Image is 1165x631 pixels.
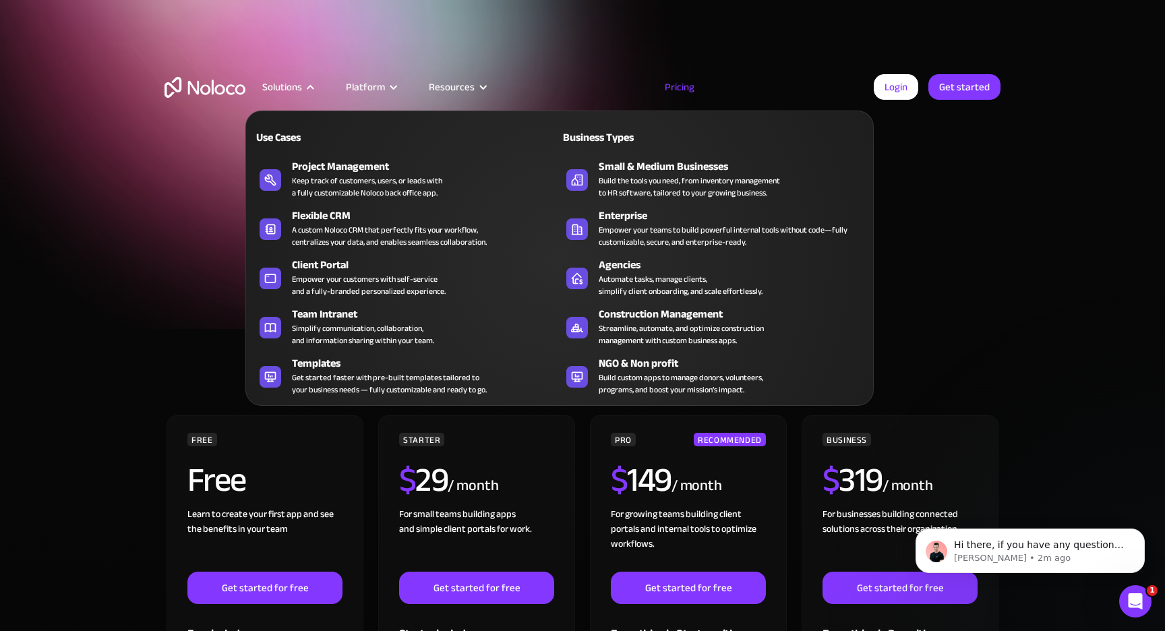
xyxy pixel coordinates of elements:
[292,306,566,322] div: Team Intranet
[599,175,780,199] div: Build the tools you need, from inventory management to HR software, tailored to your growing busi...
[611,507,766,572] div: For growing teams building client portals and internal tools to optimize workflows.
[399,433,444,446] div: STARTER
[292,257,566,273] div: Client Portal
[253,205,560,251] a: Flexible CRMA custom Noloco CRM that perfectly fits your workflow,centralizes your data, and enab...
[253,254,560,300] a: Client PortalEmpower your customers with self-serviceand a fully-branded personalized experience.
[253,129,400,146] div: Use Cases
[928,74,1000,100] a: Get started
[187,572,342,604] a: Get started for free
[599,306,872,322] div: Construction Management
[1119,585,1152,618] iframe: Intercom live chat
[399,463,448,497] h2: 29
[599,158,872,175] div: Small & Medium Businesses
[560,254,866,300] a: AgenciesAutomate tasks, manage clients,simplify client onboarding, and scale effortlessly.
[187,433,217,446] div: FREE
[253,121,560,152] a: Use Cases
[292,322,434,347] div: Simplify communication, collaboration, and information sharing within your team.
[560,205,866,251] a: EnterpriseEmpower your teams to build powerful internal tools without code—fully customizable, se...
[292,355,566,371] div: Templates
[560,353,866,398] a: NGO & Non profitBuild custom apps to manage donors, volunteers,programs, and boost your mission’s...
[599,322,764,347] div: Streamline, automate, and optimize construction management with custom business apps.
[823,572,978,604] a: Get started for free
[883,475,933,497] div: / month
[671,475,722,497] div: / month
[874,74,918,100] a: Login
[253,353,560,398] a: TemplatesGet started faster with pre-built templates tailored toyour business needs — fully custo...
[560,303,866,349] a: Construction ManagementStreamline, automate, and optimize constructionmanagement with custom busi...
[560,121,866,152] a: Business Types
[165,142,1000,182] h1: A plan for organizations of all sizes
[1147,585,1158,596] span: 1
[560,129,707,146] div: Business Types
[560,156,866,202] a: Small & Medium BusinessesBuild the tools you need, from inventory managementto HR software, tailo...
[346,78,385,96] div: Platform
[895,500,1165,595] iframe: Intercom notifications message
[292,175,442,199] div: Keep track of customers, users, or leads with a fully customizable Noloco back office app.
[399,448,416,512] span: $
[599,257,872,273] div: Agencies
[399,507,554,572] div: For small teams building apps and simple client portals for work. ‍
[292,208,566,224] div: Flexible CRM
[599,371,763,396] div: Build custom apps to manage donors, volunteers, programs, and boost your mission’s impact.
[329,78,412,96] div: Platform
[611,433,636,446] div: PRO
[599,208,872,224] div: Enterprise
[611,448,628,512] span: $
[599,224,860,248] div: Empower your teams to build powerful internal tools without code—fully customizable, secure, and ...
[599,355,872,371] div: NGO & Non profit
[253,303,560,349] a: Team IntranetSimplify communication, collaboration,and information sharing within your team.
[187,507,342,572] div: Learn to create your first app and see the benefits in your team ‍
[648,78,711,96] a: Pricing
[262,78,302,96] div: Solutions
[245,92,874,406] nav: Solutions
[823,433,871,446] div: BUSINESS
[399,572,554,604] a: Get started for free
[292,273,446,297] div: Empower your customers with self-service and a fully-branded personalized experience.
[429,78,475,96] div: Resources
[292,371,487,396] div: Get started faster with pre-built templates tailored to your business needs — fully customizable ...
[245,78,329,96] div: Solutions
[448,475,498,497] div: / month
[187,463,246,497] h2: Free
[599,273,763,297] div: Automate tasks, manage clients, simplify client onboarding, and scale effortlessly.
[694,433,766,446] div: RECOMMENDED
[823,507,978,572] div: For businesses building connected solutions across their organization. ‍
[611,572,766,604] a: Get started for free
[823,448,839,512] span: $
[823,463,883,497] h2: 319
[292,224,487,248] div: A custom Noloco CRM that perfectly fits your workflow, centralizes your data, and enables seamles...
[165,77,245,98] a: home
[253,156,560,202] a: Project ManagementKeep track of customers, users, or leads witha fully customizable Noloco back o...
[611,463,671,497] h2: 149
[412,78,502,96] div: Resources
[292,158,566,175] div: Project Management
